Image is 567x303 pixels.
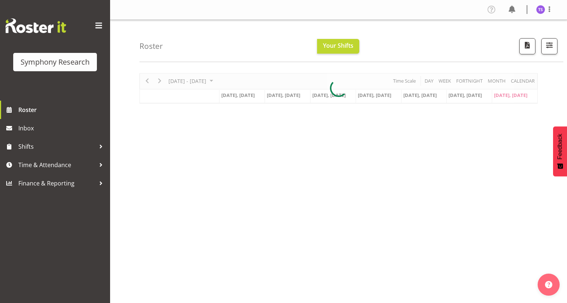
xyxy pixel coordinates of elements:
[18,141,95,152] span: Shifts
[317,39,359,54] button: Your Shifts
[553,126,567,176] button: Feedback - Show survey
[545,281,552,288] img: help-xxl-2.png
[18,123,106,134] span: Inbox
[18,159,95,170] span: Time & Attendance
[18,104,106,115] span: Roster
[18,178,95,189] span: Finance & Reporting
[536,5,545,14] img: titi-strickland1975.jpg
[21,57,90,68] div: Symphony Research
[541,38,557,54] button: Filter Shifts
[323,42,353,50] span: Your Shifts
[519,38,535,54] button: Download a PDF of the roster according to the set date range.
[6,18,66,33] img: Rosterit website logo
[557,134,563,159] span: Feedback
[139,42,163,50] h4: Roster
